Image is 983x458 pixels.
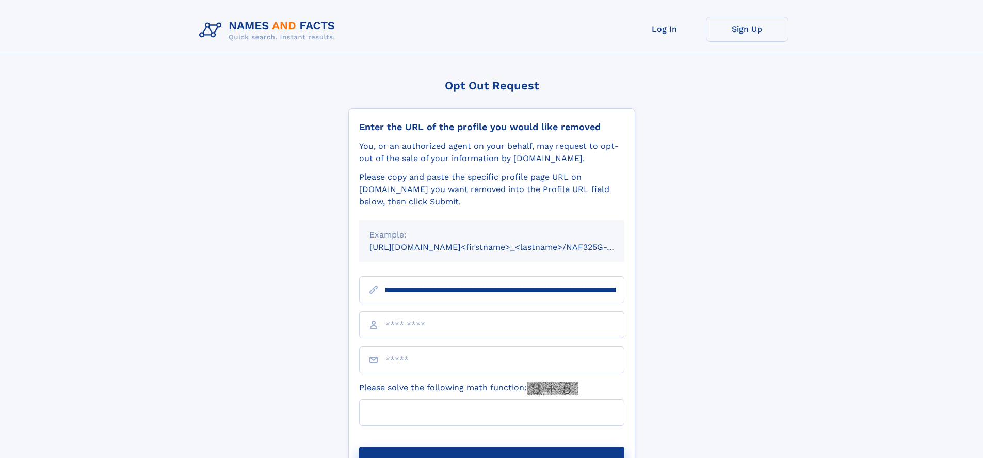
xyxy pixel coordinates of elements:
[623,17,706,42] a: Log In
[369,242,644,252] small: [URL][DOMAIN_NAME]<firstname>_<lastname>/NAF325G-xxxxxxxx
[706,17,788,42] a: Sign Up
[195,17,344,44] img: Logo Names and Facts
[359,121,624,133] div: Enter the URL of the profile you would like removed
[359,382,578,395] label: Please solve the following math function:
[359,140,624,165] div: You, or an authorized agent on your behalf, may request to opt-out of the sale of your informatio...
[348,79,635,92] div: Opt Out Request
[359,171,624,208] div: Please copy and paste the specific profile page URL on [DOMAIN_NAME] you want removed into the Pr...
[369,229,614,241] div: Example:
